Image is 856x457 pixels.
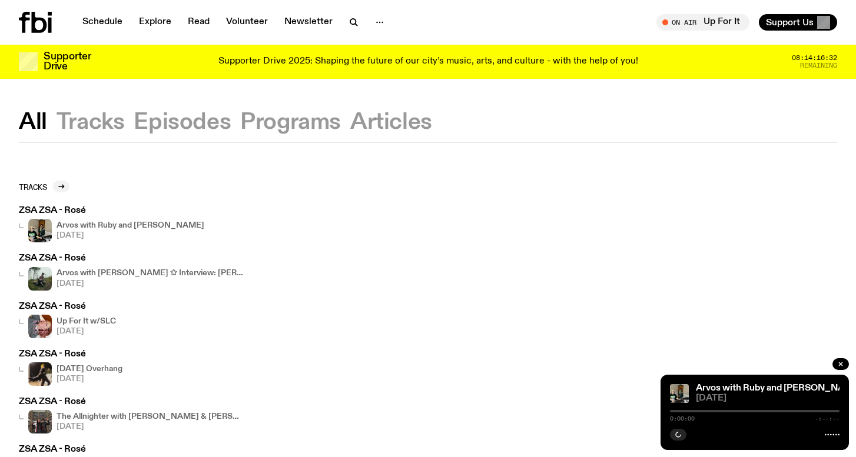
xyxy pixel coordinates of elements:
span: [DATE] [57,328,116,335]
h3: ZSA ZSA - Rosé [19,302,116,311]
a: ZSA ZSA - RoséUp For It w/SLC[DATE] [19,302,116,338]
span: [DATE] [57,232,204,239]
h3: ZSA ZSA - Rosé [19,254,245,263]
h3: ZSA ZSA - Rosé [19,445,175,454]
span: [DATE] [57,280,245,288]
button: Episodes [134,112,231,133]
span: [DATE] [57,375,122,383]
a: Tracks [19,181,69,192]
img: Rich Brian sits on playground equipment pensively, feeling ethereal in a misty setting [28,267,52,291]
a: ZSA ZSA - RoséThe Allnighter with [PERSON_NAME] & [PERSON_NAME][DATE] [19,398,245,433]
span: -:--:-- [815,416,840,422]
a: ZSA ZSA - RoséRuby wears a Collarbones t shirt and pretends to play the DJ decks, Al sings into a... [19,206,204,242]
h4: Up For It w/SLC [57,318,116,325]
a: Read [181,14,217,31]
h4: Arvos with [PERSON_NAME] ✩ Interview: [PERSON_NAME] [57,269,245,277]
img: Ruby wears a Collarbones t shirt and pretends to play the DJ decks, Al sings into a pringles can.... [28,219,52,242]
a: Schedule [75,14,130,31]
a: Newsletter [277,14,340,31]
button: Programs [240,112,341,133]
button: Support Us [759,14,837,31]
h3: ZSA ZSA - Rosé [19,350,122,359]
button: Articles [350,112,432,133]
a: ZSA ZSA - Rosé[DATE] Overhang[DATE] [19,350,122,386]
p: Supporter Drive 2025: Shaping the future of our city’s music, arts, and culture - with the help o... [218,56,638,67]
h2: Tracks [19,182,47,191]
a: Volunteer [219,14,275,31]
button: All [19,112,47,133]
h4: [DATE] Overhang [57,365,122,373]
a: ZSA ZSA - RoséRich Brian sits on playground equipment pensively, feeling ethereal in a misty sett... [19,254,245,290]
span: 0:00:00 [670,416,695,422]
span: Support Us [766,17,814,28]
img: Ruby wears a Collarbones t shirt and pretends to play the DJ decks, Al sings into a pringles can.... [670,384,689,403]
h4: Arvos with Ruby and [PERSON_NAME] [57,222,204,229]
span: [DATE] [57,423,245,431]
span: Remaining [800,62,837,69]
h4: The Allnighter with [PERSON_NAME] & [PERSON_NAME] [57,413,245,421]
button: On AirUp For It [656,14,749,31]
span: [DATE] [696,394,840,403]
span: 08:14:16:32 [792,55,837,61]
h3: ZSA ZSA - Rosé [19,398,245,406]
a: Explore [132,14,178,31]
h3: Supporter Drive [44,52,91,72]
button: Tracks [57,112,125,133]
h3: ZSA ZSA - Rosé [19,206,204,215]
